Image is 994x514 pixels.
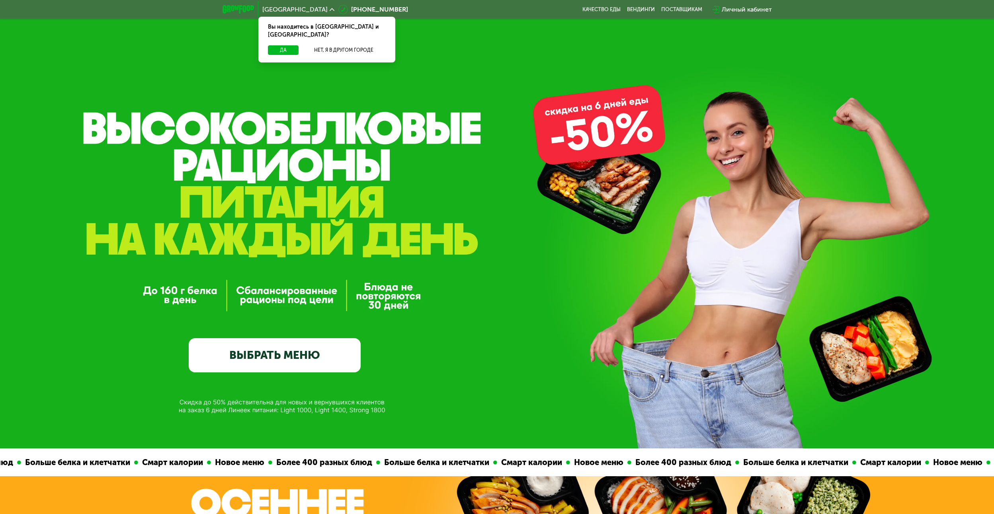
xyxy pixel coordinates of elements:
[852,456,921,469] div: Смарт калории
[262,6,328,13] span: [GEOGRAPHIC_DATA]
[661,6,702,13] div: поставщикам
[189,338,361,373] a: ВЫБРАТЬ МЕНЮ
[627,456,731,469] div: Более 400 разных блюд
[566,456,623,469] div: Новое меню
[735,456,848,469] div: Больше белка и клетчатки
[134,456,203,469] div: Смарт калории
[268,45,299,55] button: Да
[207,456,264,469] div: Новое меню
[627,6,655,13] a: Вендинги
[338,5,408,14] a: [PHONE_NUMBER]
[722,5,772,14] div: Личный кабинет
[925,456,982,469] div: Новое меню
[258,17,395,45] div: Вы находитесь в [GEOGRAPHIC_DATA] и [GEOGRAPHIC_DATA]?
[302,45,386,55] button: Нет, я в другом городе
[268,456,372,469] div: Более 400 разных блюд
[493,456,562,469] div: Смарт калории
[17,456,130,469] div: Больше белка и клетчатки
[376,456,489,469] div: Больше белка и клетчатки
[582,6,621,13] a: Качество еды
